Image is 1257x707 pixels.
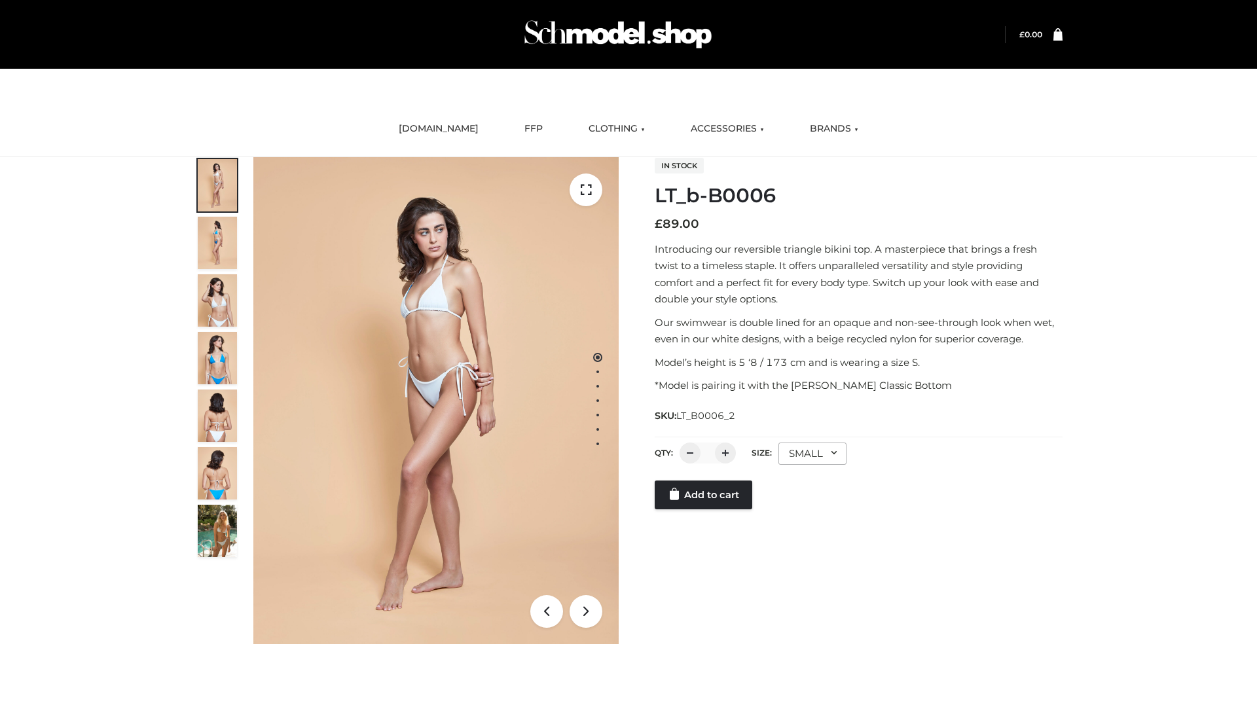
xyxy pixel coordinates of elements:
[800,115,868,143] a: BRANDS
[655,314,1063,348] p: Our swimwear is double lined for an opaque and non-see-through look when wet, even in our white d...
[676,410,735,422] span: LT_B0006_2
[198,332,237,384] img: ArielClassicBikiniTop_CloudNine_AzureSky_OW114ECO_4-scaled.jpg
[253,157,619,644] img: LT_b-B0006
[655,158,704,173] span: In stock
[655,354,1063,371] p: Model’s height is 5 ‘8 / 173 cm and is wearing a size S.
[752,448,772,458] label: Size:
[655,408,737,424] span: SKU:
[655,377,1063,394] p: *Model is pairing it with the [PERSON_NAME] Classic Bottom
[515,115,553,143] a: FFP
[579,115,655,143] a: CLOTHING
[198,217,237,269] img: ArielClassicBikiniTop_CloudNine_AzureSky_OW114ECO_2-scaled.jpg
[655,480,752,509] a: Add to cart
[778,443,847,465] div: SMALL
[198,447,237,499] img: ArielClassicBikiniTop_CloudNine_AzureSky_OW114ECO_8-scaled.jpg
[198,505,237,557] img: Arieltop_CloudNine_AzureSky2.jpg
[198,274,237,327] img: ArielClassicBikiniTop_CloudNine_AzureSky_OW114ECO_3-scaled.jpg
[655,241,1063,308] p: Introducing our reversible triangle bikini top. A masterpiece that brings a fresh twist to a time...
[681,115,774,143] a: ACCESSORIES
[655,448,673,458] label: QTY:
[389,115,488,143] a: [DOMAIN_NAME]
[1019,29,1025,39] span: £
[655,184,1063,208] h1: LT_b-B0006
[655,217,699,231] bdi: 89.00
[1019,29,1042,39] bdi: 0.00
[198,159,237,211] img: ArielClassicBikiniTop_CloudNine_AzureSky_OW114ECO_1-scaled.jpg
[1019,29,1042,39] a: £0.00
[655,217,663,231] span: £
[520,9,716,60] img: Schmodel Admin 964
[198,390,237,442] img: ArielClassicBikiniTop_CloudNine_AzureSky_OW114ECO_7-scaled.jpg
